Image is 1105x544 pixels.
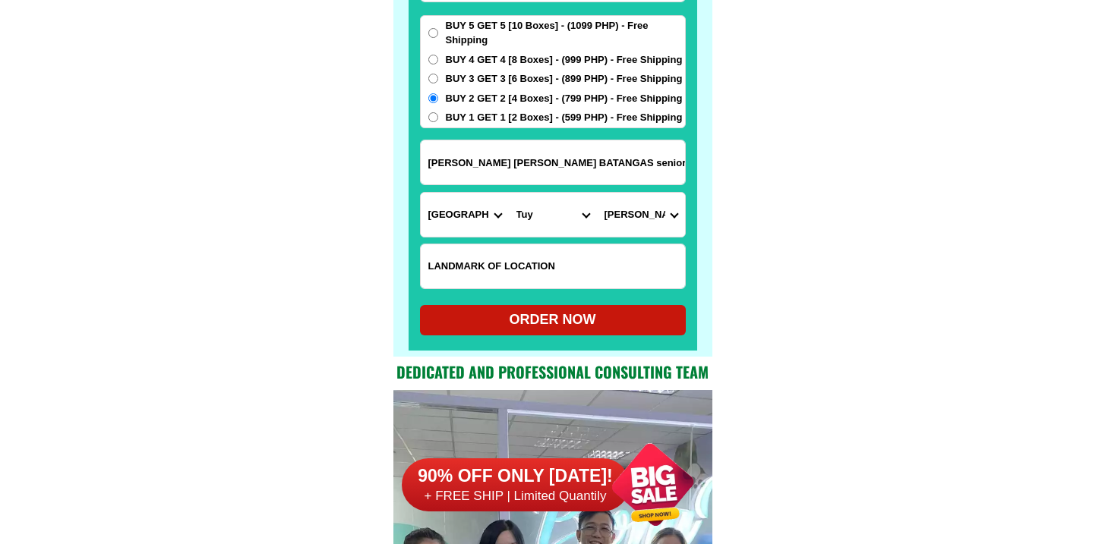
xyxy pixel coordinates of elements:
span: BUY 1 GET 1 [2 Boxes] - (599 PHP) - Free Shipping [446,110,683,125]
input: BUY 5 GET 5 [10 Boxes] - (1099 PHP) - Free Shipping [428,28,438,38]
div: ORDER NOW [420,310,686,330]
input: BUY 4 GET 4 [8 Boxes] - (999 PHP) - Free Shipping [428,55,438,64]
span: BUY 3 GET 3 [6 Boxes] - (899 PHP) - Free Shipping [446,71,683,86]
input: BUY 1 GET 1 [2 Boxes] - (599 PHP) - Free Shipping [428,112,438,122]
input: Input address [421,140,685,184]
h2: Dedicated and professional consulting team [393,360,712,383]
h6: 90% OFF ONLY [DATE]! [402,465,630,488]
select: Select province [421,193,509,237]
span: BUY 4 GET 4 [8 Boxes] - (999 PHP) - Free Shipping [446,52,683,68]
input: Input LANDMARKOFLOCATION [421,244,685,288]
select: Select district [509,193,597,237]
span: BUY 5 GET 5 [10 Boxes] - (1099 PHP) - Free Shipping [446,18,685,48]
h6: + FREE SHIP | Limited Quantily [402,488,630,505]
span: BUY 2 GET 2 [4 Boxes] - (799 PHP) - Free Shipping [446,91,683,106]
input: BUY 3 GET 3 [6 Boxes] - (899 PHP) - Free Shipping [428,74,438,83]
select: Select commune [597,193,685,237]
input: BUY 2 GET 2 [4 Boxes] - (799 PHP) - Free Shipping [428,93,438,103]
